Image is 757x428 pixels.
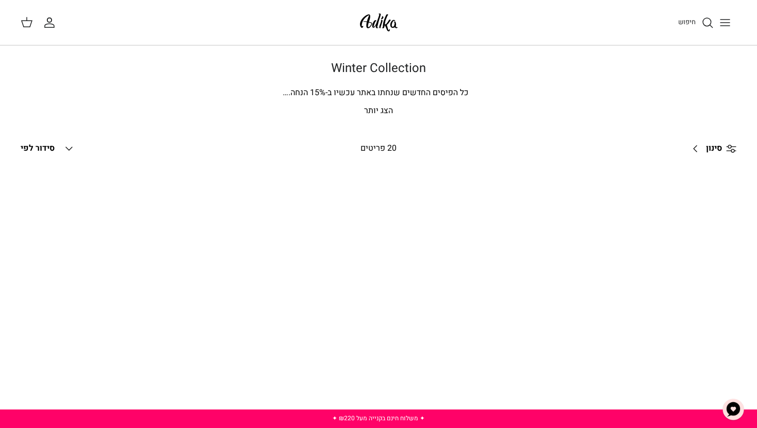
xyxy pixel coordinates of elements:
div: 20 פריטים [293,142,464,155]
button: סידור לפי [21,137,75,160]
a: החשבון שלי [43,16,60,29]
span: % הנחה. [283,86,325,99]
img: Adika IL [357,10,401,34]
button: צ'אט [718,394,749,425]
button: Toggle menu [714,11,736,34]
span: 15 [310,86,319,99]
a: ✦ משלוח חינם בקנייה מעל ₪220 ✦ [332,414,425,423]
a: סינון [685,136,736,161]
span: סינון [706,142,722,155]
span: חיפוש [678,17,696,27]
span: כל הפיסים החדשים שנחתו באתר עכשיו ב- [325,86,469,99]
h1: Winter Collection [21,61,736,76]
a: חיפוש [678,16,714,29]
span: סידור לפי [21,142,55,154]
p: הצג יותר [21,104,736,118]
